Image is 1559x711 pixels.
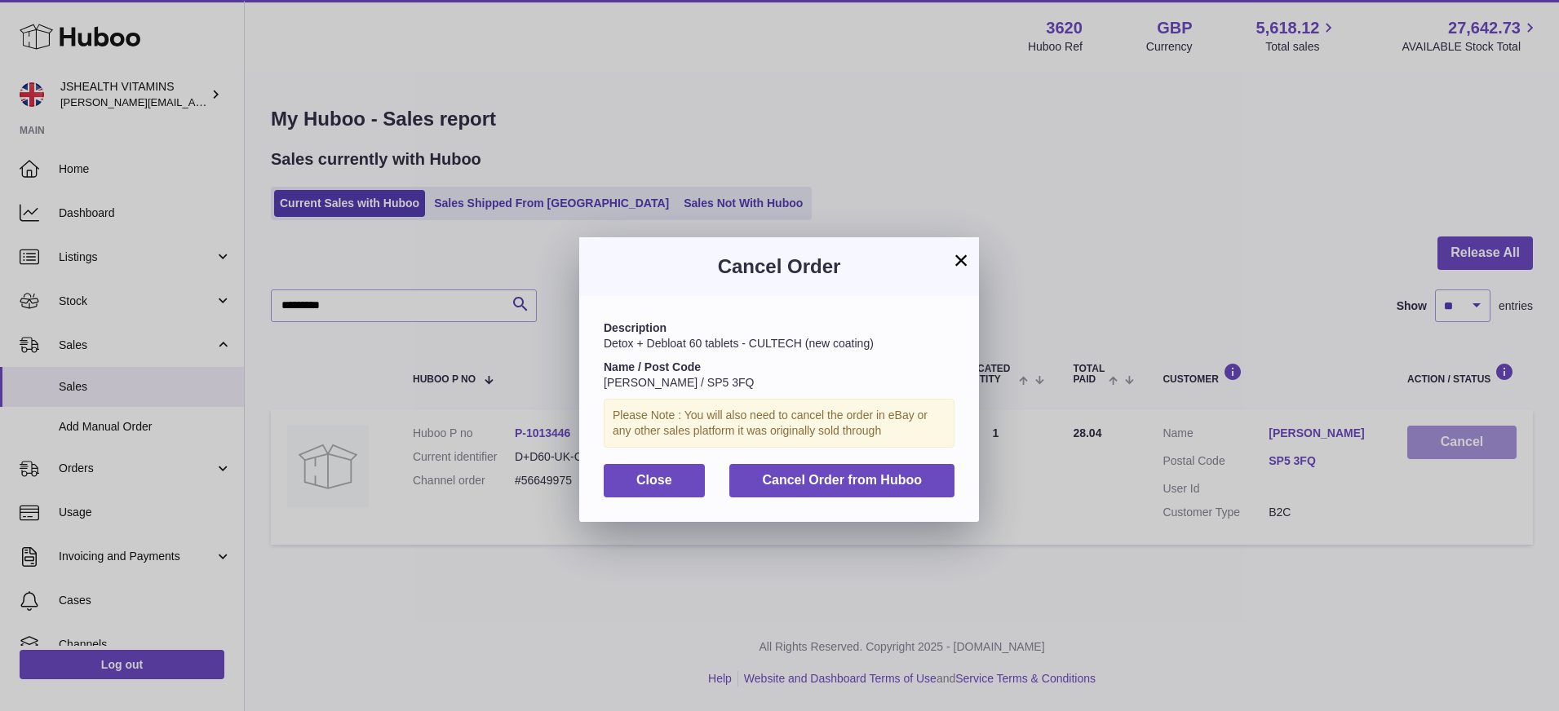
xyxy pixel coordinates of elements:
button: Close [604,464,705,497]
div: Please Note : You will also need to cancel the order in eBay or any other sales platform it was o... [604,399,954,448]
strong: Name / Post Code [604,360,701,373]
button: Cancel Order from Huboo [729,464,954,497]
h3: Cancel Order [604,254,954,280]
span: Cancel Order from Huboo [762,473,922,487]
span: Detox + Debloat 60 tablets - CULTECH (new coating) [604,337,874,350]
strong: Description [604,321,667,334]
button: × [951,250,971,270]
span: [PERSON_NAME] / SP5 3FQ [604,376,754,389]
span: Close [636,473,672,487]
